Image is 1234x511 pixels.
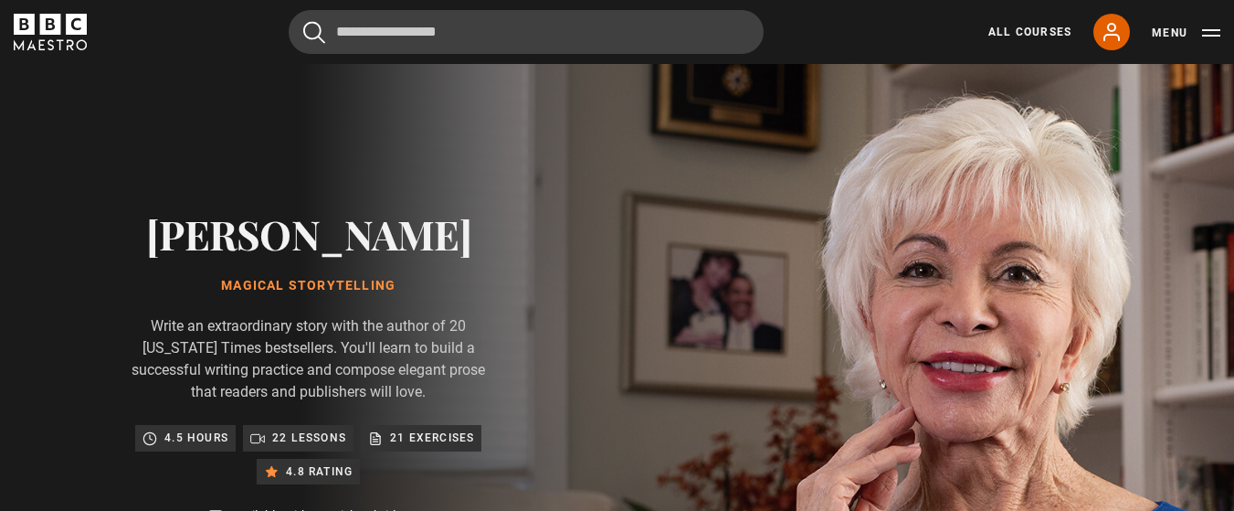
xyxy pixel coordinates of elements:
p: 21 exercises [390,429,474,447]
p: 22 lessons [272,429,346,447]
input: Search [289,10,764,54]
p: 4.5 hours [164,429,228,447]
p: 4.8 rating [286,463,353,481]
h2: [PERSON_NAME] [126,210,491,257]
svg: BBC Maestro [14,14,87,50]
a: All Courses [988,24,1071,40]
button: Toggle navigation [1152,24,1220,42]
button: Submit the search query [303,21,325,44]
p: Write an extraordinary story with the author of 20 [US_STATE] Times bestsellers. You'll learn to ... [126,315,491,403]
h1: Magical Storytelling [126,279,491,293]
